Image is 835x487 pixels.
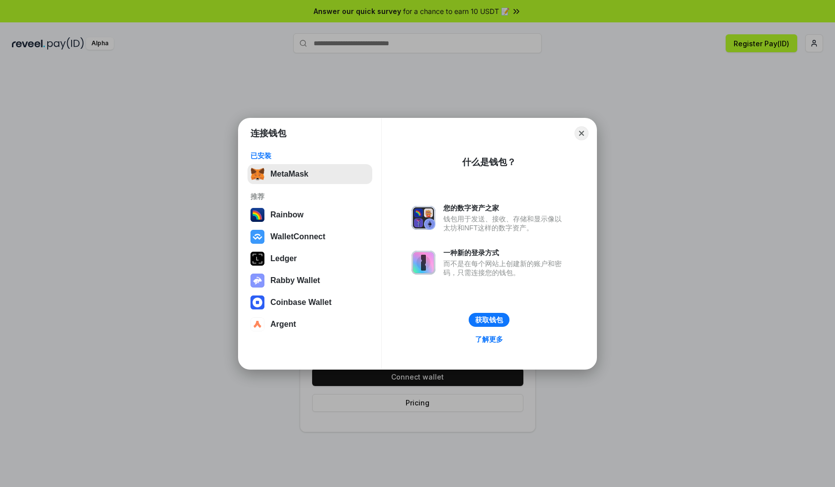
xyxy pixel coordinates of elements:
[250,230,264,244] img: svg+xml,%3Csvg%20width%3D%2228%22%20height%3D%2228%22%20viewBox%3D%220%200%2028%2028%22%20fill%3D...
[469,313,509,327] button: 获取钱包
[443,203,567,212] div: 您的数字资产之家
[248,249,372,269] button: Ledger
[575,126,588,140] button: Close
[250,192,369,201] div: 推荐
[248,271,372,291] button: Rabby Wallet
[248,227,372,247] button: WalletConnect
[469,333,509,346] a: 了解更多
[250,252,264,266] img: svg+xml,%3Csvg%20xmlns%3D%22http%3A%2F%2Fwww.w3.org%2F2000%2Fsvg%22%20width%3D%2228%22%20height%3...
[270,298,332,307] div: Coinbase Wallet
[270,320,296,329] div: Argent
[443,214,567,232] div: 钱包用于发送、接收、存储和显示像以太坊和NFT这样的数字资产。
[475,335,503,344] div: 了解更多
[443,259,567,277] div: 而不是在每个网站上创建新的账户和密码，只需连接您的钱包。
[412,206,435,230] img: svg+xml,%3Csvg%20xmlns%3D%22http%3A%2F%2Fwww.w3.org%2F2000%2Fsvg%22%20fill%3D%22none%22%20viewBox...
[250,274,264,288] img: svg+xml,%3Csvg%20xmlns%3D%22http%3A%2F%2Fwww.w3.org%2F2000%2Fsvg%22%20fill%3D%22none%22%20viewBox...
[250,167,264,181] img: svg+xml,%3Csvg%20fill%3D%22none%22%20height%3D%2233%22%20viewBox%3D%220%200%2035%2033%22%20width%...
[270,254,297,263] div: Ledger
[475,315,503,324] div: 获取钱包
[250,317,264,331] img: svg+xml,%3Csvg%20width%3D%2228%22%20height%3D%2228%22%20viewBox%3D%220%200%2028%2028%22%20fill%3D...
[250,127,286,139] h1: 连接钱包
[443,248,567,257] div: 一种新的登录方式
[248,164,372,184] button: MetaMask
[270,276,320,285] div: Rabby Wallet
[412,251,435,275] img: svg+xml,%3Csvg%20xmlns%3D%22http%3A%2F%2Fwww.w3.org%2F2000%2Fsvg%22%20fill%3D%22none%22%20viewBox...
[250,295,264,309] img: svg+xml,%3Csvg%20width%3D%2228%22%20height%3D%2228%22%20viewBox%3D%220%200%2028%2028%22%20fill%3D...
[248,314,372,334] button: Argent
[462,156,516,168] div: 什么是钱包？
[270,210,304,219] div: Rainbow
[248,292,372,312] button: Coinbase Wallet
[248,205,372,225] button: Rainbow
[270,232,326,241] div: WalletConnect
[250,208,264,222] img: svg+xml,%3Csvg%20width%3D%22120%22%20height%3D%22120%22%20viewBox%3D%220%200%20120%20120%22%20fil...
[250,151,369,160] div: 已安装
[270,170,308,179] div: MetaMask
